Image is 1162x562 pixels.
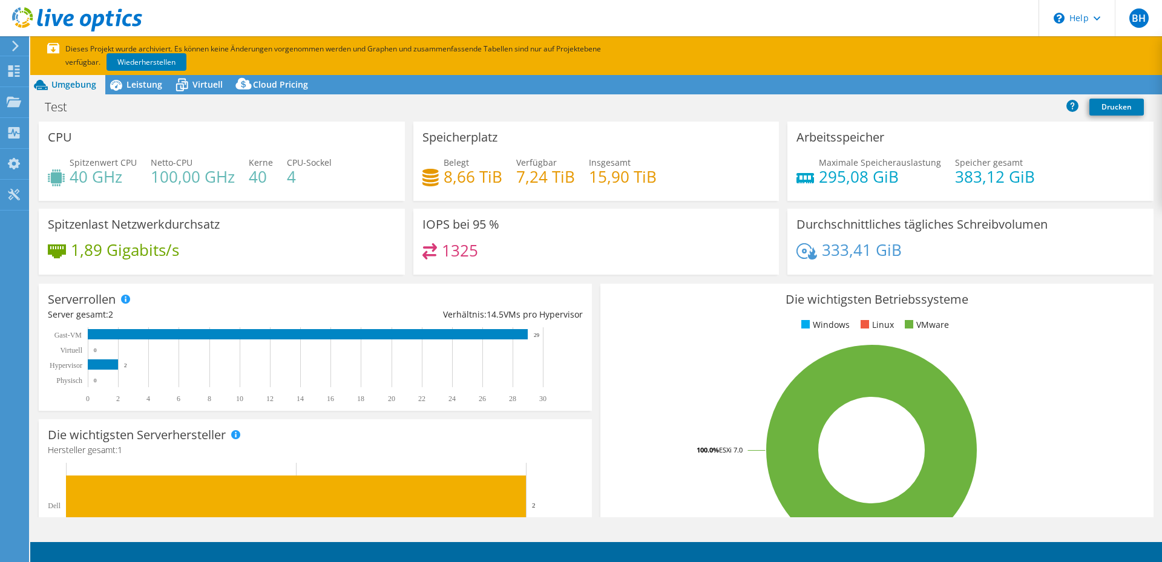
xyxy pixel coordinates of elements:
[487,309,504,320] span: 14.5
[48,218,220,231] h3: Spitzenlast Netzwerkdurchsatz
[1054,13,1065,24] svg: \n
[534,332,540,338] text: 29
[151,170,235,183] h4: 100,00 GHz
[955,170,1035,183] h4: 383,12 GiB
[796,131,884,144] h3: Arbeitsspeicher
[192,79,223,90] span: Virtuell
[107,53,186,71] a: Wiederherstellen
[94,377,97,384] text: 0
[955,157,1023,168] span: Speicher gesamt
[60,346,82,355] text: Virtuell
[297,394,304,403] text: 14
[108,309,113,320] span: 2
[819,170,941,183] h4: 295,08 GiB
[796,218,1048,231] h3: Durchschnittliches tägliches Schreibvolumen
[357,394,364,403] text: 18
[47,42,640,69] p: Dieses Projekt wurde archiviert. Es können keine Änderungen vorgenommen werden und Graphen und zu...
[253,79,308,90] span: Cloud Pricing
[422,131,497,144] h3: Speicherplatz
[94,347,97,353] text: 0
[422,218,499,231] h3: IOPS bei 95 %
[902,318,949,332] li: VMware
[236,394,243,403] text: 10
[418,394,425,403] text: 22
[48,443,583,457] h4: Hersteller gesamt:
[589,170,657,183] h4: 15,90 TiB
[444,170,502,183] h4: 8,66 TiB
[516,170,575,183] h4: 7,24 TiB
[151,157,192,168] span: Netto-CPU
[516,157,557,168] span: Verfügbar
[86,394,90,403] text: 0
[315,308,583,321] div: Verhältnis: VMs pro Hypervisor
[539,394,547,403] text: 30
[70,157,137,168] span: Spitzenwert CPU
[1129,8,1149,28] span: BH
[479,394,486,403] text: 26
[48,293,116,306] h3: Serverrollen
[609,293,1144,306] h3: Die wichtigsten Betriebssysteme
[287,157,332,168] span: CPU-Sockel
[719,445,743,454] tspan: ESXi 7.0
[589,157,631,168] span: Insgesamt
[509,394,516,403] text: 28
[697,445,719,454] tspan: 100.0%
[48,308,315,321] div: Server gesamt:
[39,100,86,114] h1: Test
[126,79,162,90] span: Leistung
[70,170,137,183] h4: 40 GHz
[146,394,150,403] text: 4
[71,243,179,256] h4: 1,89 Gigabits/s
[442,244,478,257] h4: 1325
[266,394,274,403] text: 12
[287,170,332,183] h4: 4
[444,157,469,168] span: Belegt
[822,243,902,256] h4: 333,41 GiB
[249,170,273,183] h4: 40
[177,394,180,403] text: 6
[48,428,226,442] h3: Die wichtigsten Serverhersteller
[448,394,456,403] text: 24
[51,79,96,90] span: Umgebung
[819,157,941,168] span: Maximale Speicherauslastung
[249,157,273,168] span: Kerne
[116,394,120,403] text: 2
[50,361,82,370] text: Hypervisor
[124,362,127,368] text: 2
[327,394,334,403] text: 16
[117,444,122,456] span: 1
[1089,99,1144,116] a: Drucken
[56,376,82,385] text: Physisch
[388,394,395,403] text: 20
[532,502,536,509] text: 2
[54,331,82,339] text: Gast-VM
[208,394,211,403] text: 8
[858,318,894,332] li: Linux
[798,318,850,332] li: Windows
[48,502,61,510] text: Dell
[48,131,72,144] h3: CPU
